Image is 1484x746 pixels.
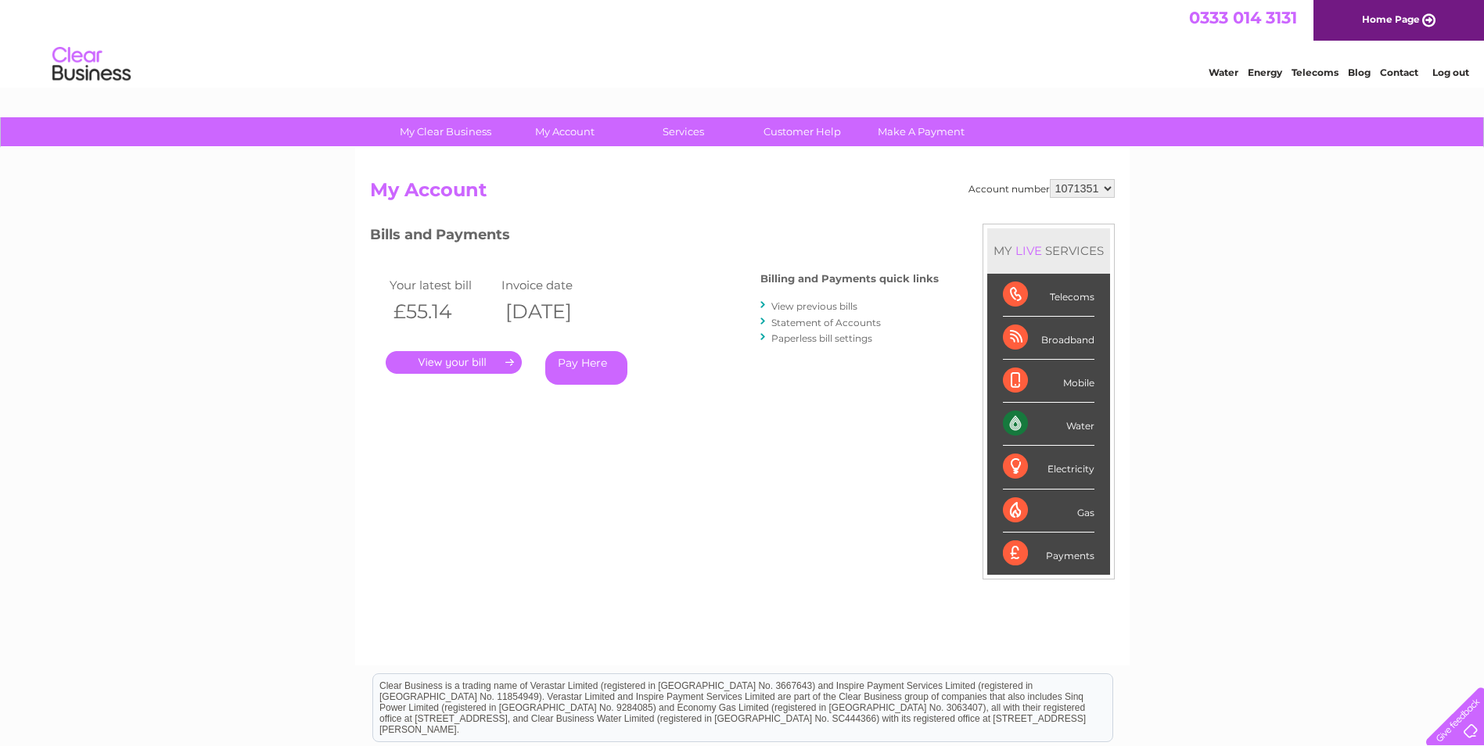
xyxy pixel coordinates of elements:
[987,228,1110,273] div: MY SERVICES
[498,296,610,328] th: [DATE]
[498,274,610,296] td: Invoice date
[381,117,510,146] a: My Clear Business
[1189,8,1297,27] a: 0333 014 3131
[1003,274,1094,317] div: Telecoms
[1432,66,1469,78] a: Log out
[1292,66,1338,78] a: Telecoms
[771,317,881,328] a: Statement of Accounts
[1003,403,1094,446] div: Water
[619,117,748,146] a: Services
[370,179,1115,209] h2: My Account
[1003,533,1094,575] div: Payments
[1012,243,1045,258] div: LIVE
[1003,490,1094,533] div: Gas
[1003,360,1094,403] div: Mobile
[968,179,1115,198] div: Account number
[1248,66,1282,78] a: Energy
[500,117,629,146] a: My Account
[386,274,498,296] td: Your latest bill
[738,117,867,146] a: Customer Help
[1003,317,1094,360] div: Broadband
[545,351,627,385] a: Pay Here
[386,351,522,374] a: .
[386,296,498,328] th: £55.14
[52,41,131,88] img: logo.png
[1380,66,1418,78] a: Contact
[857,117,986,146] a: Make A Payment
[1209,66,1238,78] a: Water
[771,300,857,312] a: View previous bills
[771,332,872,344] a: Paperless bill settings
[373,9,1112,76] div: Clear Business is a trading name of Verastar Limited (registered in [GEOGRAPHIC_DATA] No. 3667643...
[370,224,939,251] h3: Bills and Payments
[760,273,939,285] h4: Billing and Payments quick links
[1003,446,1094,489] div: Electricity
[1348,66,1371,78] a: Blog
